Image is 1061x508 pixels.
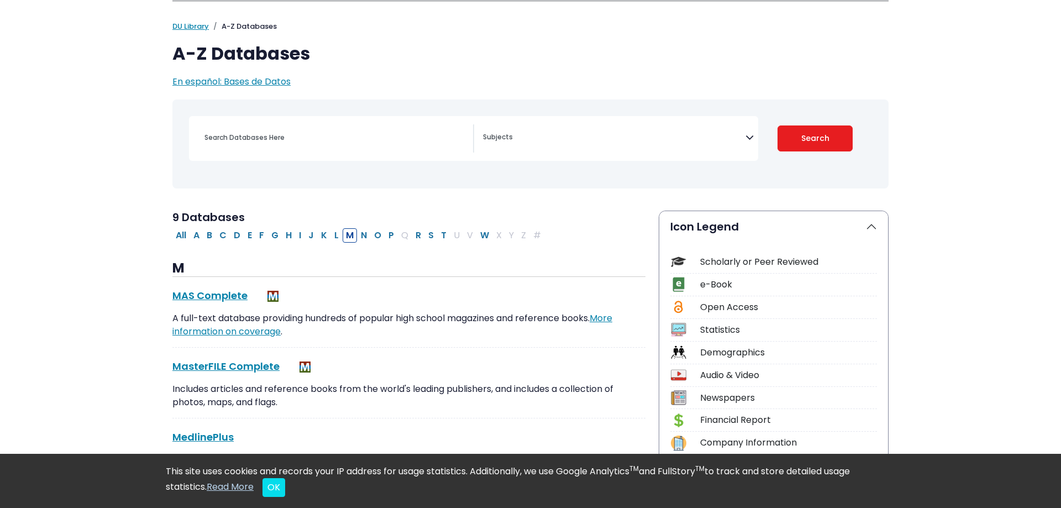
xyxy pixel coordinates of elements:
[425,228,437,243] button: Filter Results S
[343,228,357,243] button: Filter Results M
[331,228,342,243] button: Filter Results L
[358,228,370,243] button: Filter Results N
[671,322,686,337] img: Icon Statistics
[671,300,685,315] img: Icon Open Access
[671,368,686,383] img: Icon Audio & Video
[166,465,895,497] div: This site uses cookies and records your IP address for usage statistics. Additionally, we use Goo...
[671,413,686,428] img: Icon Financial Report
[172,260,645,277] h3: M
[296,228,304,243] button: Filter Results I
[300,362,311,373] img: MeL (Michigan electronic Library)
[198,129,473,145] input: Search database by title or keyword
[262,478,285,497] button: Close
[172,312,612,338] a: More information on coverage
[216,228,230,243] button: Filter Results C
[412,228,424,243] button: Filter Results R
[477,228,492,243] button: Filter Results W
[629,464,639,473] sup: TM
[172,312,645,338] p: A full-text database providing hundreds of popular high school magazines and reference books. .
[267,291,279,302] img: MeL (Michigan electronic Library)
[209,21,277,32] li: A-Z Databases
[700,323,877,337] div: Statistics
[172,210,245,225] span: 9 Databases
[483,134,745,143] textarea: Search
[700,436,877,449] div: Company Information
[207,480,254,493] a: Read More
[172,228,190,243] button: All
[172,43,889,64] h1: A-Z Databases
[172,21,209,32] a: DU Library
[244,228,255,243] button: Filter Results E
[700,369,877,382] div: Audio & Video
[371,228,385,243] button: Filter Results O
[172,430,234,444] a: MedlinePlus
[268,228,282,243] button: Filter Results G
[172,99,889,188] nav: Search filters
[700,391,877,405] div: Newspapers
[385,228,397,243] button: Filter Results P
[700,255,877,269] div: Scholarly or Peer Reviewed
[172,383,645,409] p: Includes articles and reference books from the world's leading publishers, and includes a collect...
[282,228,295,243] button: Filter Results H
[438,228,450,243] button: Filter Results T
[190,228,203,243] button: Filter Results A
[700,278,877,291] div: e-Book
[318,228,330,243] button: Filter Results K
[778,125,853,151] button: Submit for Search Results
[172,21,889,32] nav: breadcrumb
[659,211,888,242] button: Icon Legend
[671,277,686,292] img: Icon e-Book
[700,413,877,427] div: Financial Report
[230,228,244,243] button: Filter Results D
[172,453,645,480] p: Consumer/patient-oriented, high-quality, relevant, and understandable health and wellness informa...
[305,228,317,243] button: Filter Results J
[256,228,267,243] button: Filter Results F
[172,228,545,241] div: Alpha-list to filter by first letter of database name
[671,390,686,405] img: Icon Newspapers
[695,464,705,473] sup: TM
[671,345,686,360] img: Icon Demographics
[700,346,877,359] div: Demographics
[671,436,686,451] img: Icon Company Information
[172,75,291,88] a: En español: Bases de Datos
[700,301,877,314] div: Open Access
[172,359,280,373] a: MasterFILE Complete
[203,228,216,243] button: Filter Results B
[172,289,248,302] a: MAS Complete
[671,254,686,269] img: Icon Scholarly or Peer Reviewed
